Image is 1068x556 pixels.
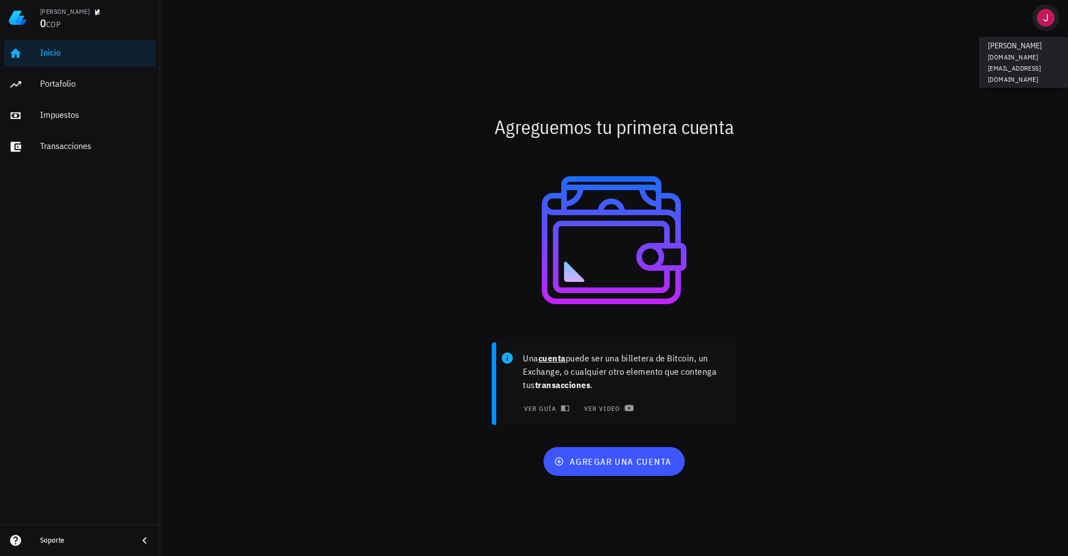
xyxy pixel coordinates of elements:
span: COP [46,19,61,29]
a: ver video [576,400,639,416]
b: transacciones [535,379,591,390]
button: agregar una cuenta [543,447,684,476]
div: Portafolio [40,78,151,89]
a: Portafolio [4,71,156,98]
button: ver guía [516,400,575,416]
span: ver guía [523,404,567,413]
p: Una puede ser una billetera de Bitcoin, un Exchange, o cualquier otro elemento que contenga tus . [523,351,728,391]
a: Impuestos [4,102,156,129]
img: LedgiFi [9,9,27,27]
span: 0 [40,16,46,31]
b: cuenta [538,353,566,364]
a: Inicio [4,40,156,67]
div: Transacciones [40,141,151,151]
div: Impuestos [40,110,151,120]
span: agregar una cuenta [556,456,671,467]
span: ver video [583,404,631,413]
div: [PERSON_NAME] [40,7,90,16]
div: Inicio [40,47,151,58]
div: avatar [1037,9,1055,27]
a: Transacciones [4,133,156,160]
div: Soporte [40,536,129,545]
div: Agreguemos tu primera cuenta [285,109,944,145]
